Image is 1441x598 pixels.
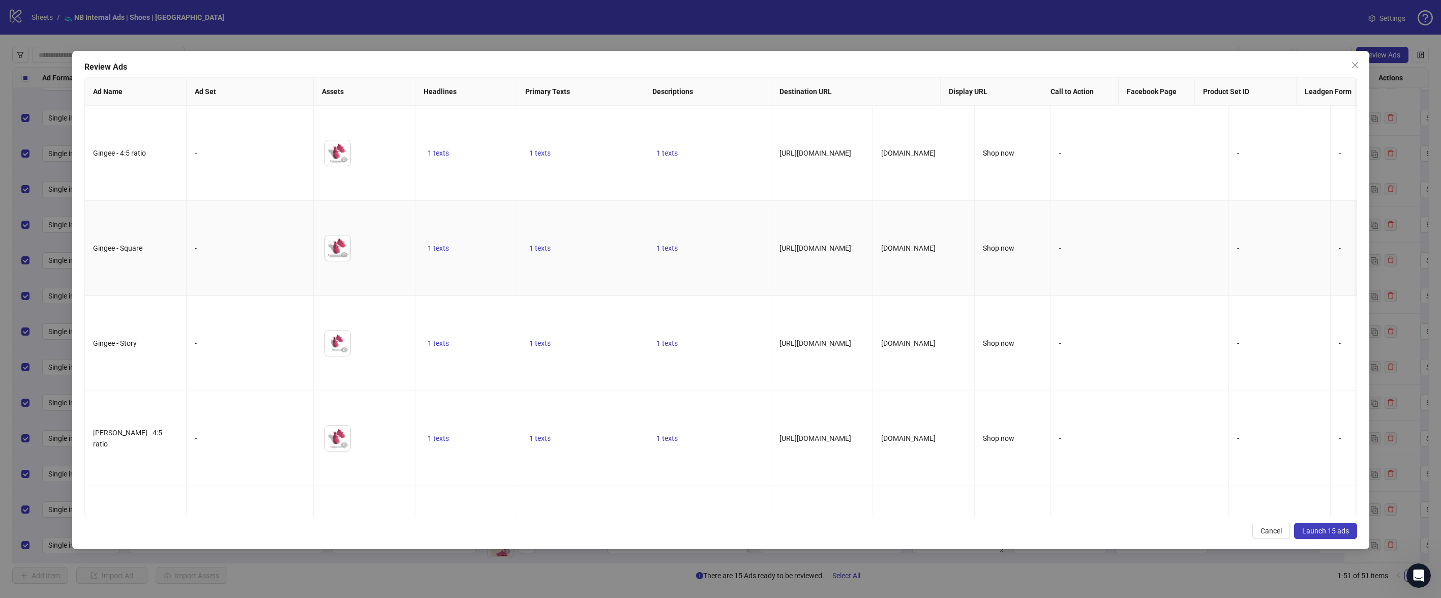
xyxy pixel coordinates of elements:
span: 1 texts [529,434,551,442]
button: Cancel [1252,523,1289,539]
div: - [1237,433,1322,444]
span: [DOMAIN_NAME] [881,244,936,252]
div: - [1059,147,1119,159]
button: Home [159,4,178,23]
span: Gingee - Square [93,244,142,252]
div: Can we save the ad copies in here, its very confusing to carry over into into new adsets when i i... [37,58,195,110]
div: You’ll get replies here and in your email: ✉️ [16,125,159,164]
button: 1 texts [424,337,453,349]
img: Profile image for Fin [29,6,45,22]
div: The team will be back 🕒 [16,170,159,190]
button: 1 texts [525,337,555,349]
span: [DOMAIN_NAME] [881,339,936,347]
span: 1 texts [656,339,678,347]
button: Start recording [65,333,73,341]
button: Emoji picker [32,333,40,341]
div: - [1339,243,1398,254]
button: 1 texts [424,432,453,444]
div: - [1237,243,1322,254]
img: Asset 1 [325,140,350,166]
button: 1 texts [525,242,555,254]
span: 1 texts [656,244,678,252]
th: Headlines [415,78,517,106]
img: Asset 1 [325,235,350,261]
div: - [1237,338,1322,349]
span: 1 texts [428,339,449,347]
th: Facebook Page [1119,78,1195,106]
span: eye [341,346,348,353]
button: Preview [338,344,350,356]
button: Gif picker [48,333,56,341]
span: eye [341,251,348,258]
span: close [1350,61,1359,69]
div: - [1059,338,1119,349]
button: Close [1346,57,1363,73]
textarea: Message… [9,312,195,329]
button: 1 texts [424,147,453,159]
div: - [1237,147,1322,159]
span: 1 texts [529,244,551,252]
span: [URL][DOMAIN_NAME] [779,244,851,252]
img: Asset 1 [325,426,350,451]
span: [URL][DOMAIN_NAME] [779,434,851,442]
button: 1 texts [652,242,682,254]
th: Destination URL [771,78,941,106]
img: Asset 1 [325,331,350,356]
button: Preview [338,154,350,166]
div: - [195,147,305,159]
span: Gingee - Story [93,339,137,347]
span: Shop now [983,339,1014,347]
span: Shop now [983,244,1014,252]
th: Ad Name [85,78,187,106]
th: Display URL [941,78,1042,106]
div: Francisco says… [8,58,195,118]
b: [EMAIL_ADDRESS][DOMAIN_NAME] [16,145,97,164]
span: 1 texts [529,339,551,347]
p: The team can also help [49,13,127,23]
span: 1 texts [656,434,678,442]
th: Call to Action [1042,78,1119,106]
button: Preview [338,439,350,451]
span: [DOMAIN_NAME] [881,149,936,157]
th: Leadgen Form [1297,78,1398,106]
th: Primary Texts [517,78,644,106]
span: Shop now [983,434,1014,442]
button: Send a message… [174,329,191,345]
button: Launch 15 ads [1294,523,1357,539]
div: Fin • AI Agent • 3m ago [16,198,88,204]
button: 1 texts [652,432,682,444]
b: [DATE] [25,180,52,188]
div: Close [178,4,197,22]
span: [PERSON_NAME] - 4:5 ratio [93,429,162,448]
span: Shop now [983,149,1014,157]
span: Cancel [1260,527,1281,535]
div: You’ll get replies here and in your email:✉️[EMAIL_ADDRESS][DOMAIN_NAME]The team will be back🕒[DA... [8,118,167,196]
div: - [195,243,305,254]
div: - [1339,147,1398,159]
div: - [1059,243,1119,254]
button: 1 texts [652,147,682,159]
span: [URL][DOMAIN_NAME] [779,149,851,157]
button: Upload attachment [16,333,24,341]
span: Gingee - 4:5 ratio [93,149,146,157]
button: 1 texts [652,337,682,349]
button: 1 texts [525,147,555,159]
div: - [1059,433,1119,444]
span: 1 texts [529,149,551,157]
button: 1 texts [525,432,555,444]
h1: Fin [49,5,62,13]
button: go back [7,4,26,23]
span: 1 texts [656,149,678,157]
button: 1 texts [424,242,453,254]
span: 1 texts [428,244,449,252]
th: Assets [314,78,415,106]
div: Fin says… [8,118,195,218]
th: Product Set ID [1195,78,1297,106]
div: Can we save the ad copies in here, its very confusing to carry over into into new adsets when i i... [45,65,187,104]
span: eye [341,441,348,448]
button: Preview [338,249,350,261]
th: Ad Set [187,78,314,106]
div: - [195,338,305,349]
span: eye [341,156,348,163]
iframe: Intercom live chat [1406,563,1431,588]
